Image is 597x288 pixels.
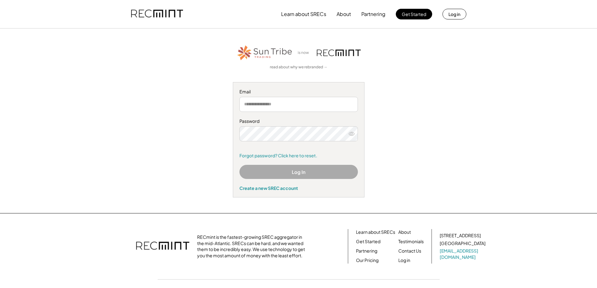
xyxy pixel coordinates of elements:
[398,248,421,254] a: Contact Us
[239,165,358,179] button: Log In
[337,8,351,20] button: About
[237,44,293,61] img: STT_Horizontal_Logo%2B-%2BColor.png
[239,153,358,159] a: Forgot password? Click here to reset.
[398,257,410,264] a: Log in
[239,89,358,95] div: Email
[296,50,314,55] div: is now
[396,9,432,19] button: Get Started
[398,238,424,245] a: Testimonials
[356,248,377,254] a: Partnering
[440,240,485,247] div: [GEOGRAPHIC_DATA]
[197,234,308,259] div: RECmint is the fastest-growing SREC aggregator in the mid-Atlantic. SRECs can be hard, and we wan...
[361,8,385,20] button: Partnering
[443,9,466,19] button: Log in
[239,118,358,124] div: Password
[398,229,411,235] a: About
[440,248,487,260] a: [EMAIL_ADDRESS][DOMAIN_NAME]
[356,238,380,245] a: Get Started
[281,8,326,20] button: Learn about SRECs
[136,235,189,257] img: recmint-logotype%403x.png
[317,50,361,56] img: recmint-logotype%403x.png
[356,257,379,264] a: Our Pricing
[440,233,481,239] div: [STREET_ADDRESS]
[356,229,395,235] a: Learn about SRECs
[131,3,183,25] img: recmint-logotype%403x.png
[270,65,327,70] a: read about why we rebranded →
[239,185,358,191] div: Create a new SREC account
